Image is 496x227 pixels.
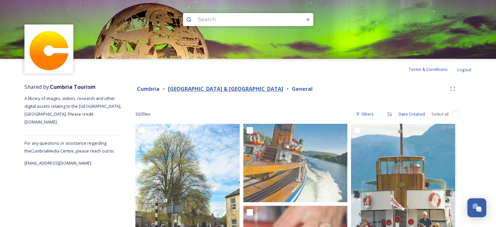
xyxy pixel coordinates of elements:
[50,83,96,90] strong: Cumbria Tourism
[408,65,458,73] a: Terms & Conditions
[458,67,472,73] span: Logout
[243,124,348,202] img: Eden Cumbria TourismEden Cumbria Tourism469.jpg
[408,66,448,72] span: Terms & Conditions
[135,111,151,117] span: 332 file s
[24,160,91,166] span: [EMAIL_ADDRESS][DOMAIN_NAME]
[24,140,114,154] span: For any questions or assistance regarding the Cumbria Media Centre, please reach out to:
[395,108,428,121] div: Date Created
[467,198,486,217] button: Open Chat
[137,85,159,92] strong: Cumbria
[195,12,284,27] input: Search
[431,111,449,117] span: Select all
[168,85,283,92] strong: [GEOGRAPHIC_DATA] & [GEOGRAPHIC_DATA]
[25,25,73,73] img: images.jpg
[292,85,313,92] strong: General
[353,108,377,121] div: Filters
[24,83,96,90] span: Shared by:
[24,95,122,125] span: A library of images, videos, research and other digital assets relating to the [GEOGRAPHIC_DATA],...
